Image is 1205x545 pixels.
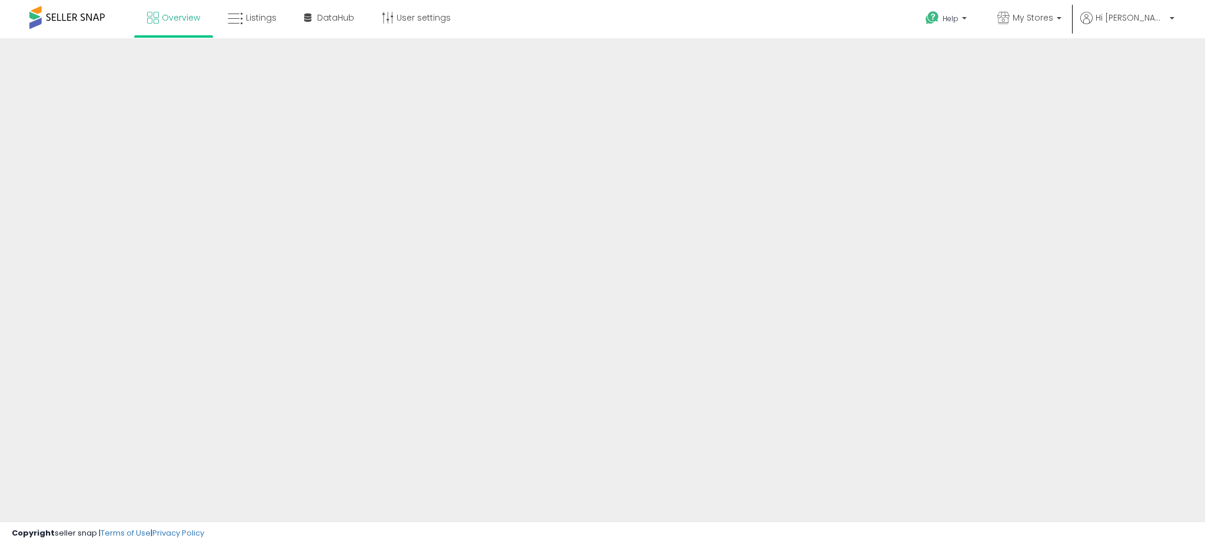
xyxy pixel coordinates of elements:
[246,12,277,24] span: Listings
[1096,12,1166,24] span: Hi [PERSON_NAME]
[317,12,354,24] span: DataHub
[943,14,958,24] span: Help
[916,2,978,38] a: Help
[162,12,200,24] span: Overview
[925,11,940,25] i: Get Help
[1013,12,1053,24] span: My Stores
[1080,12,1174,38] a: Hi [PERSON_NAME]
